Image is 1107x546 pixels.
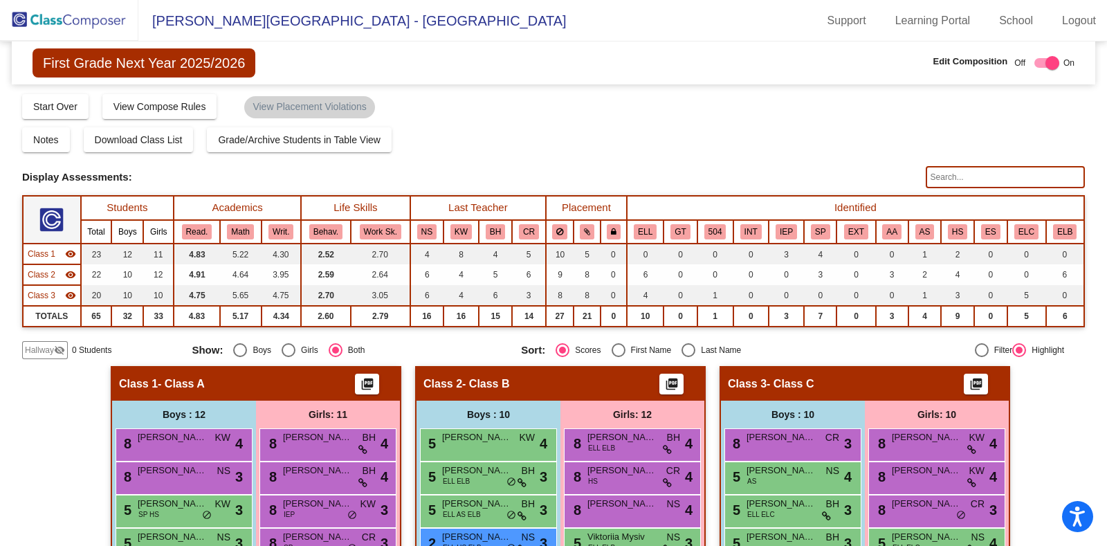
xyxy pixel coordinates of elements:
[28,269,55,281] span: Class 2
[989,344,1013,356] div: Filter
[704,224,726,239] button: 504
[988,10,1044,32] a: School
[587,497,657,511] span: [PERSON_NAME]
[138,497,207,511] span: [PERSON_NAME]
[138,430,207,444] span: [PERSON_NAME]
[1051,10,1107,32] a: Logout
[570,469,581,484] span: 8
[670,224,690,239] button: GT
[235,466,243,487] span: 3
[512,285,546,306] td: 3
[120,469,131,484] span: 8
[884,10,982,32] a: Learning Portal
[546,196,627,220] th: Placement
[220,306,262,327] td: 5.17
[601,306,627,327] td: 0
[844,433,852,454] span: 3
[844,466,852,487] span: 4
[574,306,601,327] td: 21
[235,500,243,520] span: 3
[442,430,511,444] span: [PERSON_NAME]
[301,244,351,264] td: 2.52
[627,220,664,244] th: English Language Learner
[506,477,516,488] span: do_not_disturb_alt
[776,224,797,239] button: IEP
[120,502,131,518] span: 5
[695,344,741,356] div: Last Name
[560,401,704,428] div: Girls: 12
[360,497,376,511] span: KW
[721,401,865,428] div: Boys : 10
[627,306,664,327] td: 10
[540,433,547,454] span: 4
[111,220,143,244] th: Boys
[512,244,546,264] td: 5
[865,401,1009,428] div: Girls: 10
[443,306,479,327] td: 16
[143,220,174,244] th: Girls
[81,196,174,220] th: Students
[574,220,601,244] th: Keep with students
[601,220,627,244] th: Keep with teacher
[747,497,816,511] span: [PERSON_NAME]
[174,244,219,264] td: 4.83
[262,264,301,285] td: 3.95
[733,244,769,264] td: 0
[882,224,902,239] button: AA
[908,306,941,327] td: 4
[974,306,1007,327] td: 0
[214,497,230,511] span: KW
[355,374,379,394] button: Print Students Details
[266,469,277,484] span: 8
[410,264,443,285] td: 6
[664,244,697,264] td: 0
[747,476,756,486] span: AS
[443,244,479,264] td: 8
[512,220,546,244] th: Christina Reinhard
[220,285,262,306] td: 5.65
[522,464,535,478] span: BH
[207,127,392,152] button: Grade/Archive Students in Table View
[309,224,342,239] button: Behav.
[33,101,77,112] span: Start Over
[1046,244,1084,264] td: 0
[908,244,941,264] td: 1
[102,94,217,119] button: View Compose Rules
[769,306,804,327] td: 3
[268,224,293,239] button: Writ.
[875,436,886,451] span: 8
[1046,306,1084,327] td: 6
[974,244,1007,264] td: 0
[697,264,733,285] td: 0
[941,285,974,306] td: 3
[143,285,174,306] td: 10
[804,264,836,285] td: 3
[588,443,615,453] span: ELL ELB
[462,377,509,391] span: - Class B
[81,244,112,264] td: 23
[1007,306,1046,327] td: 5
[425,469,436,484] span: 5
[969,464,985,478] span: KW
[283,464,352,477] span: [PERSON_NAME]
[667,430,680,445] span: BH
[410,196,546,220] th: Last Teacher
[627,244,664,264] td: 0
[546,244,574,264] td: 10
[941,306,974,327] td: 9
[486,224,505,239] button: BH
[479,306,512,327] td: 15
[769,264,804,285] td: 0
[733,306,769,327] td: 0
[546,285,574,306] td: 8
[381,433,388,454] span: 4
[22,171,132,183] span: Display Assessments:
[697,244,733,264] td: 0
[1007,220,1046,244] th: EL class C
[192,343,511,357] mat-radio-group: Select an option
[974,285,1007,306] td: 0
[33,134,59,145] span: Notes
[836,306,875,327] td: 0
[666,464,680,478] span: CR
[601,264,627,285] td: 0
